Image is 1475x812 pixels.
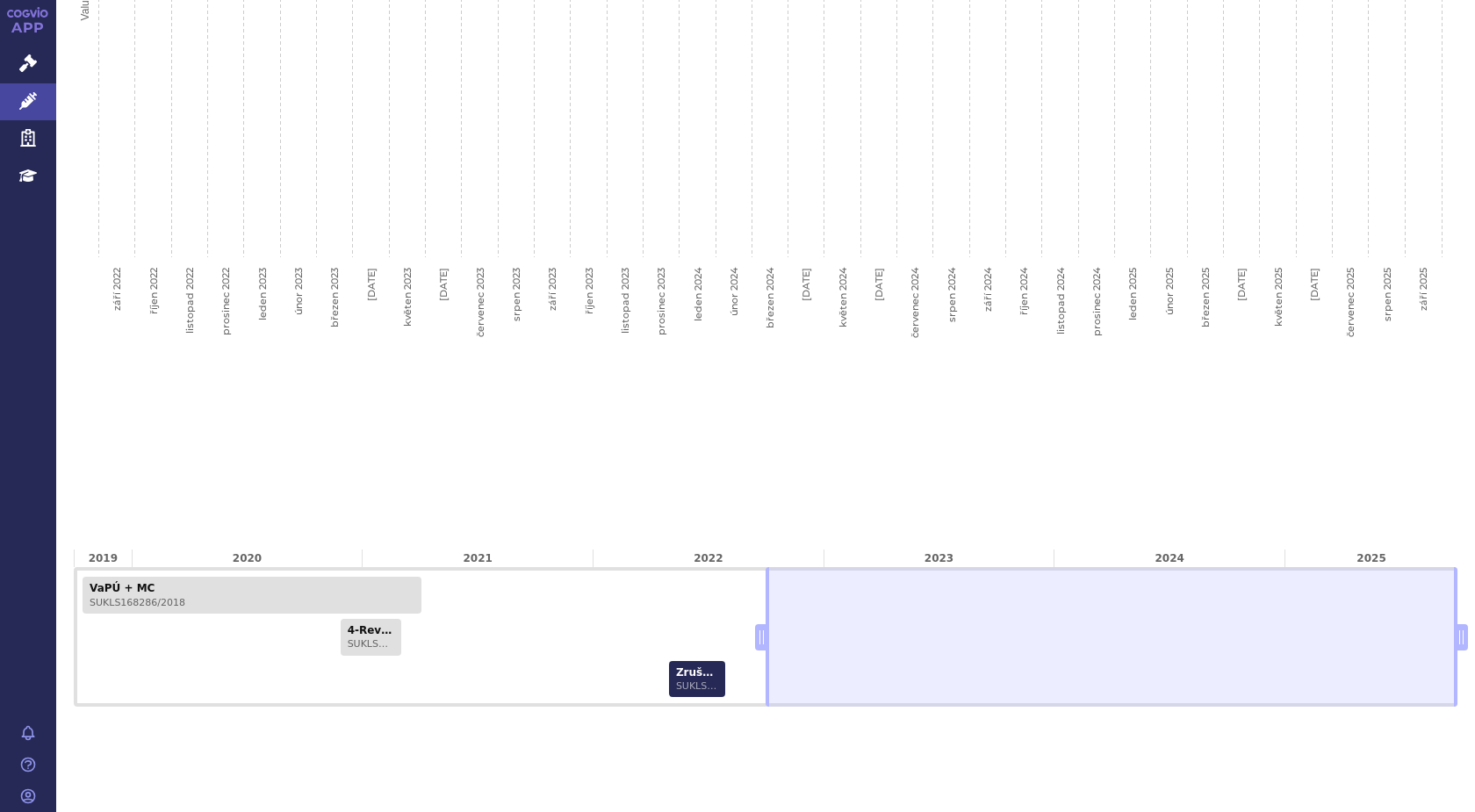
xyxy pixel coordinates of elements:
text: březen 2024 [764,267,776,328]
svg: Interactive chart [74,370,1443,528]
div: 2022 [593,550,824,567]
a: VaPÚ + MCSUKLS168286/2018 [83,577,421,614]
span: SUKLS270131/2020 [348,638,394,650]
text: únor 2023 [292,268,305,315]
text: říjen 2023 [583,268,595,314]
text: říjen 2024 [1018,267,1030,315]
text: srpen 2024 [946,267,958,322]
text: květen 2025 [1272,268,1284,327]
text: únor 2025 [1163,268,1176,315]
div: 2020 [132,550,363,567]
text: [DATE] [1308,268,1320,301]
text: říjen 2022 [147,268,160,314]
text: leden 2023 [256,268,269,320]
text: prosinec 2023 [655,268,667,335]
text: srpen 2025 [1381,268,1393,321]
div: 2024 [1054,550,1284,567]
text: září 2024 [982,267,994,312]
text: listopad 2024 [1054,267,1067,334]
text: leden 2024 [692,267,704,321]
text: listopad 2023 [619,268,631,334]
text: prosinec 2024 [1090,267,1103,336]
a: 4-Revize - MCSUKLS270131/2020 [341,619,401,656]
text: únor 2024 [728,267,740,316]
text: srpen 2023 [510,268,522,321]
div: 2023 [824,550,1054,567]
div: Chart. Highcharts interactive chart. [74,370,1457,532]
text: květen 2024 [837,267,849,327]
text: červenec 2025 [1344,268,1356,337]
span: SUKLS65484/2022 [676,680,718,692]
text: květen 2023 [401,268,414,327]
text: prosinec 2022 [219,268,232,335]
text: [DATE] [1235,268,1248,301]
a: Zrušení - VaPÚ - ex-offoSUKLS65484/2022 [669,661,725,698]
div: 2019 [74,550,132,567]
text: leden 2025 [1126,268,1139,320]
text: březen 2025 [1199,268,1212,327]
text: září 2022 [111,268,123,311]
span: SUKLS168286/2018 [90,597,414,608]
text: [DATE] [800,268,812,301]
text: březen 2023 [328,268,341,327]
text: [DATE] [365,268,378,301]
text: červenec 2024 [909,267,921,338]
text: září 2025 [1417,268,1429,311]
text: [DATE] [873,268,885,301]
text: [DATE] [437,268,450,301]
div: 2021 [362,550,593,567]
text: červenec 2023 [474,268,486,337]
div: 2025 [1284,550,1457,567]
text: září 2023 [546,268,558,311]
text: listopad 2022 [183,268,196,334]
